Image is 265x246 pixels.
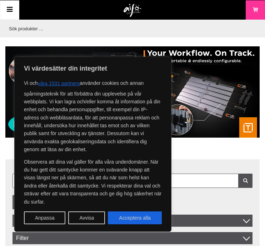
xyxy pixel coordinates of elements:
[68,211,105,224] button: Avvisa
[12,195,27,209] a: Listvisning
[24,211,65,224] button: Anpassa
[24,64,162,73] p: Vi värdesätter din integritet
[5,20,256,37] input: Sök produkter ...
[24,77,162,154] p: Vi och använder cookies och annan spårningsteknik för att förbättra din upplevelse på vår webbpla...
[24,158,162,206] p: Observera att dina val gäller för alla våra underdomäner. När du har gett ditt samtycke kommer en...
[238,174,252,188] a: Filtrera
[12,215,252,227] span: Sortera
[5,46,260,138] img: Annons:007 banner-header-aerotrac-1390x500.jpg
[14,57,171,232] div: Vi värdesätter din integritet
[38,77,80,90] button: våra 1531 partners
[12,174,252,188] input: Sök i artikellista ...
[12,232,252,244] div: Filter
[124,4,142,17] img: logo.png
[108,211,162,224] button: Acceptera alla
